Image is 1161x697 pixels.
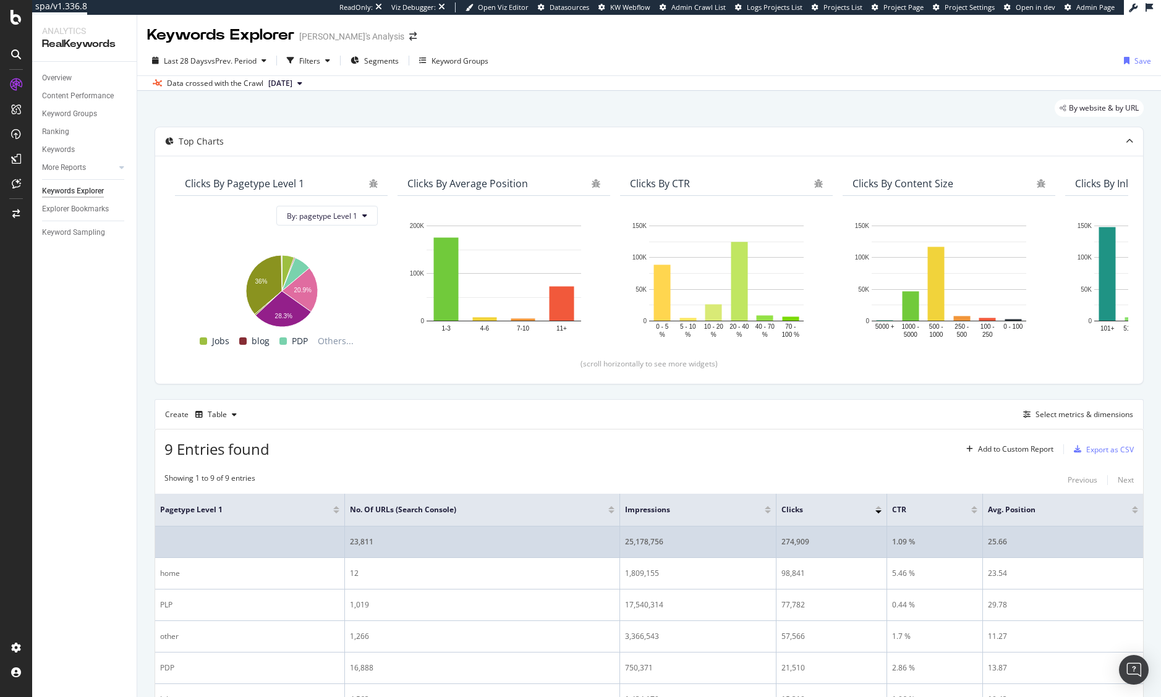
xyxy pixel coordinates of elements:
div: Clicks By pagetype Level 1 [185,177,304,190]
div: 5.46 % [892,568,978,579]
a: Content Performance [42,90,128,103]
text: 50K [636,286,647,293]
text: 0 [865,318,869,324]
div: 11.27 [988,631,1138,642]
div: Data crossed with the Crawl [167,78,263,89]
div: Explorer Bookmarks [42,203,109,216]
text: 5000 + [875,323,895,330]
span: By: pagetype Level 1 [287,211,357,221]
div: 1.7 % [892,631,978,642]
text: % [685,331,691,338]
a: Keywords [42,143,128,156]
span: Segments [364,56,399,66]
text: 36% [255,279,267,285]
span: Project Settings [945,2,995,12]
text: 0 [1088,318,1092,324]
div: Clicks By Content Size [853,177,953,190]
span: Admin Page [1076,2,1115,12]
div: other [160,631,339,642]
div: Showing 1 to 9 of 9 entries [164,473,255,488]
button: Keyword Groups [414,51,493,70]
text: 4-6 [480,325,490,332]
text: 0 [420,318,424,324]
span: Last 28 Days [164,56,208,66]
button: Save [1119,51,1151,70]
span: Clicks [781,504,857,515]
span: PDP [292,334,308,348]
span: No. of URLs (Search Console) [350,504,590,515]
text: % [660,331,665,338]
svg: A chart. [630,219,823,339]
text: 50K [1081,286,1092,293]
text: 100K [632,255,647,261]
div: bug [814,179,823,188]
text: 250 [982,331,993,338]
span: pagetype Level 1 [160,504,315,515]
button: Export as CSV [1069,439,1134,459]
div: Top Charts [179,135,224,148]
a: Open in dev [1004,2,1055,12]
text: 1-3 [441,325,451,332]
div: PLP [160,599,339,610]
div: Create [165,405,242,425]
span: 2025 Aug. 14th [268,78,292,89]
text: 1000 [929,331,943,338]
text: 7-10 [517,325,529,332]
span: Projects List [823,2,862,12]
span: Jobs [212,334,229,348]
a: Overview [42,72,128,85]
div: 1,019 [350,599,615,610]
div: Keyword Groups [42,108,97,120]
button: Segments [346,51,404,70]
div: 2.86 % [892,662,978,674]
div: Open Intercom Messenger [1119,655,1149,685]
span: vs Prev. Period [208,56,257,66]
text: 100K [410,270,425,277]
text: 70 - [785,323,796,330]
span: blog [252,334,270,348]
button: Previous [1068,473,1097,488]
a: Explorer Bookmarks [42,203,128,216]
span: Logs Projects List [747,2,802,12]
div: bug [1037,179,1045,188]
a: More Reports [42,161,116,174]
a: KW Webflow [598,2,650,12]
text: 500 - [929,323,943,330]
button: Last 28 DaysvsPrev. Period [147,51,271,70]
svg: A chart. [407,219,600,339]
text: 11+ [556,325,567,332]
text: 100K [1078,255,1092,261]
div: Filters [299,56,320,66]
div: 57,566 [781,631,882,642]
div: 25.66 [988,536,1138,547]
a: Admin Page [1065,2,1115,12]
div: Keyword Sampling [42,226,105,239]
button: Add to Custom Report [961,439,1053,459]
div: 16,888 [350,662,615,674]
div: 1,266 [350,631,615,642]
span: Others... [313,334,359,348]
div: 0.44 % [892,599,978,610]
a: Admin Crawl List [660,2,726,12]
text: % [762,331,768,338]
div: 77,782 [781,599,882,610]
div: 1,809,155 [625,568,771,579]
div: Keywords [42,143,75,156]
div: 17,540,314 [625,599,771,610]
text: 150K [632,222,647,229]
div: Next [1118,475,1134,485]
div: [PERSON_NAME]'s Analysis [299,30,404,43]
div: RealKeywords [42,37,127,51]
button: [DATE] [263,76,307,91]
span: Open Viz Editor [478,2,529,12]
div: 274,909 [781,536,882,547]
span: Admin Crawl List [671,2,726,12]
div: 98,841 [781,568,882,579]
text: 150K [855,222,870,229]
span: Impressions [625,504,746,515]
a: Projects List [812,2,862,12]
div: Keyword Groups [432,56,488,66]
button: Table [190,405,242,425]
text: 100 - [980,323,995,330]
